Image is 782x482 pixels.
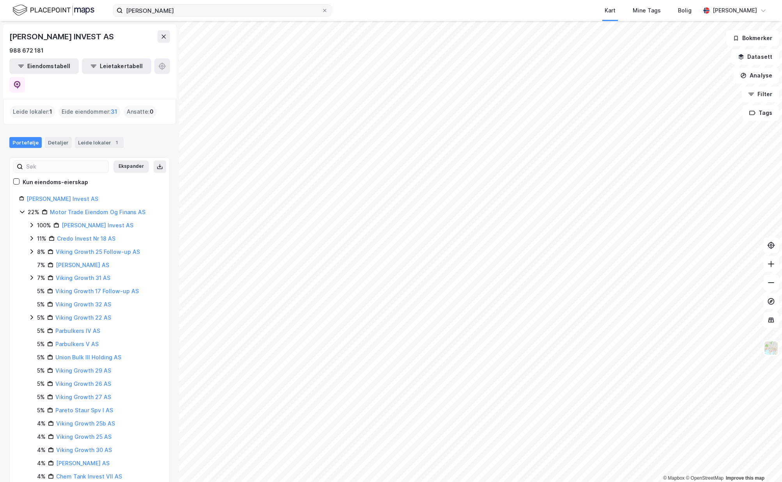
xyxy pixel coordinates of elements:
[37,340,45,349] div: 5%
[37,459,46,468] div: 4%
[56,248,140,255] a: Viking Growth 25 Follow-up AS
[37,247,45,257] div: 8%
[37,234,46,243] div: 11%
[37,445,46,455] div: 4%
[663,475,685,481] a: Mapbox
[726,30,779,46] button: Bokmerker
[55,367,111,374] a: Viking Growth 29 AS
[37,392,45,402] div: 5%
[113,160,149,173] button: Ekspander
[37,313,45,322] div: 5%
[45,137,72,148] div: Detaljer
[55,301,111,308] a: Viking Growth 32 AS
[678,6,692,15] div: Bolig
[12,4,94,17] img: logo.f888ab2527a4732fd821a326f86c7f29.svg
[75,137,124,148] div: Leide lokaler
[731,49,779,65] button: Datasett
[633,6,661,15] div: Mine Tags
[734,68,779,83] button: Analyse
[62,222,133,229] a: [PERSON_NAME] Invest AS
[57,235,115,242] a: Credo Invest Nr 18 AS
[37,366,45,375] div: 5%
[82,58,151,74] button: Leietakertabell
[55,380,111,387] a: Viking Growth 26 AS
[9,46,44,55] div: 988 672 181
[56,473,122,480] a: Chem Tank Invest VII AS
[56,460,110,466] a: [PERSON_NAME] AS
[37,300,45,309] div: 5%
[713,6,757,15] div: [PERSON_NAME]
[55,394,111,400] a: Viking Growth 27 AS
[9,137,42,148] div: Portefølje
[37,472,46,481] div: 4%
[58,106,120,118] div: Eide eiendommer :
[28,208,39,217] div: 22%
[55,341,99,347] a: Parbulkers V AS
[37,379,45,389] div: 5%
[9,58,79,74] button: Eiendomstabell
[50,107,52,116] span: 1
[9,30,115,43] div: [PERSON_NAME] INVEST AS
[37,326,45,336] div: 5%
[37,221,51,230] div: 100%
[764,341,778,355] img: Z
[55,314,111,321] a: Viking Growth 22 AS
[23,161,108,172] input: Søk
[56,420,115,427] a: Viking Growth 25b AS
[37,432,46,442] div: 4%
[23,178,88,187] div: Kun eiendoms-eierskap
[150,107,154,116] span: 0
[124,106,157,118] div: Ansatte :
[743,105,779,121] button: Tags
[686,475,724,481] a: OpenStreetMap
[56,274,110,281] a: Viking Growth 31 AS
[56,433,111,440] a: Viking Growth 25 AS
[37,273,45,283] div: 7%
[55,327,100,334] a: Parbulkers IV AS
[111,107,117,116] span: 31
[37,353,45,362] div: 5%
[10,106,55,118] div: Leide lokaler :
[56,447,112,453] a: Viking Growth 30 AS
[743,445,782,482] iframe: Chat Widget
[56,262,109,268] a: [PERSON_NAME] AS
[55,288,139,294] a: Viking Growth 17 Follow-up AS
[37,260,45,270] div: 7%
[37,406,45,415] div: 5%
[726,475,764,481] a: Improve this map
[50,209,145,215] a: Motor Trade Eiendom Og Finans AS
[37,419,46,428] div: 4%
[113,139,120,146] div: 1
[37,287,45,296] div: 5%
[123,5,322,16] input: Søk på adresse, matrikkel, gårdeiere, leietakere eller personer
[741,86,779,102] button: Filter
[743,445,782,482] div: Kontrollprogram for chat
[605,6,616,15] div: Kart
[55,354,121,361] a: Union Bulk III Holding AS
[27,195,98,202] a: [PERSON_NAME] Invest AS
[55,407,113,413] a: Pareto Staur Spv I AS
